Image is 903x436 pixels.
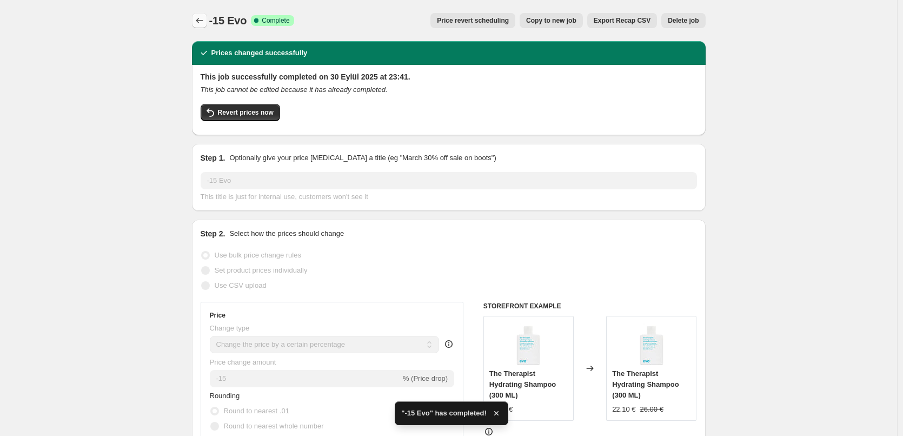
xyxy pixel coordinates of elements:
[192,13,207,28] button: Price change jobs
[215,251,301,259] span: Use bulk price change rules
[437,16,509,25] span: Price revert scheduling
[640,405,663,413] span: 26.00 €
[229,153,496,163] p: Optionally give your price [MEDICAL_DATA] a title (eg "March 30% off sale on boots")
[612,369,679,399] span: The Therapist Hydrating Shampoo (300 ML)
[211,48,308,58] h2: Prices changed successfully
[201,228,225,239] h2: Step 2.
[668,16,699,25] span: Delete job
[401,408,487,419] span: "-15 Evo" has completed!
[430,13,515,28] button: Price revert scheduling
[201,104,280,121] button: Revert prices now
[630,322,673,365] img: evo-the-therapist-hydrating-shampoo-haarshampoo-300-ml-9349769001561_80x.jpg
[443,339,454,349] div: help
[520,13,583,28] button: Copy to new job
[483,302,697,311] h6: STOREFRONT EXAMPLE
[201,85,388,94] i: This job cannot be edited because it has already completed.
[218,108,274,117] span: Revert prices now
[210,392,240,400] span: Rounding
[210,358,276,366] span: Price change amount
[661,13,705,28] button: Delete job
[594,16,650,25] span: Export Recap CSV
[215,266,308,274] span: Set product prices individually
[262,16,289,25] span: Complete
[587,13,657,28] button: Export Recap CSV
[507,322,550,365] img: evo-the-therapist-hydrating-shampoo-haarshampoo-300-ml-9349769001561_80x.jpg
[403,374,448,382] span: % (Price drop)
[612,405,635,413] span: 22.10 €
[209,15,247,27] span: -15 Evo
[526,16,576,25] span: Copy to new job
[229,228,344,239] p: Select how the prices should change
[201,153,225,163] h2: Step 1.
[224,407,289,415] span: Round to nearest .01
[224,422,324,430] span: Round to nearest whole number
[201,71,697,82] h2: This job successfully completed on 30 Eylül 2025 at 23:41.
[215,281,267,289] span: Use CSV upload
[210,324,250,332] span: Change type
[210,370,401,387] input: -15
[210,311,225,320] h3: Price
[201,172,697,189] input: 30% off holiday sale
[201,193,368,201] span: This title is just for internal use, customers won't see it
[489,369,556,399] span: The Therapist Hydrating Shampoo (300 ML)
